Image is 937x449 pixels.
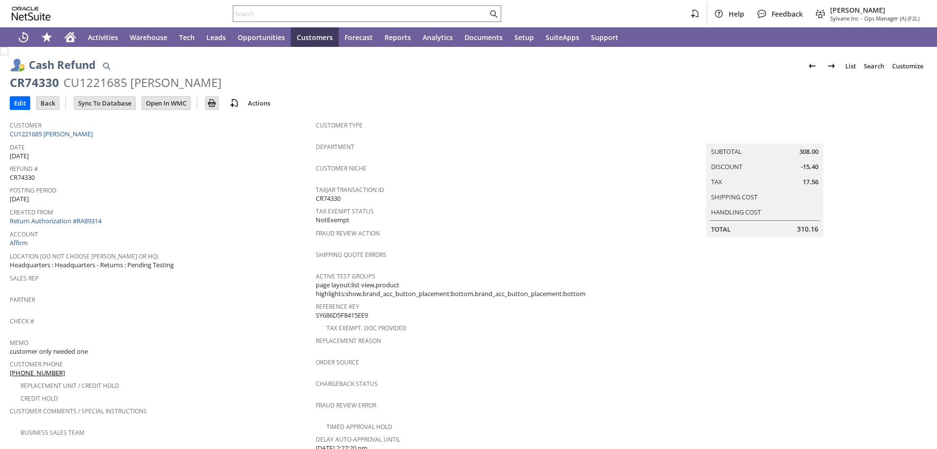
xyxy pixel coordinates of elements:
[711,208,761,216] a: Handling Cost
[711,225,731,234] a: Total
[540,27,585,47] a: SuiteApps
[711,177,722,186] a: Tax
[205,97,218,109] input: Print
[860,15,862,22] span: -
[124,27,173,47] a: Warehouse
[130,33,167,42] span: Warehouse
[339,27,379,47] a: Forecast
[509,27,540,47] a: Setup
[82,27,124,47] a: Activities
[803,177,818,187] span: 17.56
[772,9,803,19] span: Feedback
[830,5,919,15] span: [PERSON_NAME]
[826,60,837,72] img: Next
[316,380,378,388] a: Chargeback Status
[10,347,88,356] span: customer only needed one
[10,97,30,109] input: Edit
[20,428,84,437] a: Business Sales Team
[10,274,39,282] a: Sales Rep
[797,224,818,234] span: 310.16
[585,27,624,47] a: Support
[10,260,174,270] span: Headquarters : Headquarters - Returns : Pending Testing
[10,151,29,161] span: [DATE]
[74,97,135,109] input: Sync To Database
[59,27,82,47] a: Home
[232,27,291,47] a: Opportunities
[10,165,38,173] a: Refund #
[316,280,617,299] span: page layout:list view,product highlights:show,brand_acc_button_placement:bottom,brand_acc_button_...
[801,162,818,171] span: -15.40
[173,27,201,47] a: Tech
[316,215,349,225] span: NotExempt
[29,57,96,73] h1: Cash Refund
[35,27,59,47] div: Shortcuts
[10,208,53,216] a: Created From
[228,97,240,109] img: add-record.svg
[20,382,119,390] a: Replacement Unit / Credit Hold
[465,33,503,42] span: Documents
[316,207,374,215] a: Tax Exempt Status
[841,58,860,74] a: List
[711,162,742,171] a: Discount
[423,33,453,42] span: Analytics
[64,31,76,43] svg: Home
[379,27,417,47] a: Reports
[316,121,363,129] a: Customer Type
[316,302,359,311] a: Reference Key
[316,401,376,409] a: Fraud Review Error
[10,368,65,377] a: [PHONE_NUMBER]
[316,229,380,237] a: Fraud Review Action
[488,8,499,20] svg: Search
[316,311,368,320] span: SY686D5F8415EE9
[706,128,823,144] caption: Summary
[316,143,354,151] a: Department
[101,60,112,72] img: Quick Find
[711,192,757,201] a: Shipping Cost
[316,164,367,172] a: Customer Niche
[806,60,818,72] img: Previous
[63,75,222,90] div: CU1221685 [PERSON_NAME]
[10,230,38,238] a: Account
[244,99,274,107] a: Actions
[10,129,95,138] a: CU1221685 [PERSON_NAME]
[37,97,59,109] input: Back
[10,317,34,325] a: Check #
[18,31,29,43] svg: Recent Records
[179,33,195,42] span: Tech
[546,33,579,42] span: SuiteApps
[10,186,57,194] a: Posting Period
[326,423,392,431] a: Timed Approval Hold
[206,33,226,42] span: Leads
[10,194,29,204] span: [DATE]
[233,8,488,20] input: Search
[316,251,387,259] a: Shipping Quote Errors
[10,407,147,415] a: Customer Comments / Special Instructions
[326,324,407,332] a: Tax Exempt. Doc Provided
[591,33,618,42] span: Support
[10,143,25,151] a: Date
[10,121,41,129] a: Customer
[385,33,411,42] span: Reports
[10,238,28,247] a: Affirm
[297,33,333,42] span: Customers
[316,337,381,345] a: Replacement reason
[316,194,341,203] span: CR74330
[20,394,58,403] a: Credit Hold
[12,7,51,21] svg: logo
[316,358,359,366] a: Order Source
[864,15,919,22] span: Ops Manager (A) (F2L)
[729,9,744,19] span: Help
[316,186,384,194] a: TaxJar Transaction ID
[10,252,159,260] a: Location (Do Not choose [PERSON_NAME] or HQ)
[10,75,59,90] div: CR74330
[316,272,375,280] a: Active Test Groups
[142,97,190,109] input: Open In WMC
[417,27,459,47] a: Analytics
[830,15,858,22] span: Sylvane Inc
[238,33,285,42] span: Opportunities
[12,27,35,47] a: Recent Records
[10,360,63,368] a: Customer Phone
[201,27,232,47] a: Leads
[459,27,509,47] a: Documents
